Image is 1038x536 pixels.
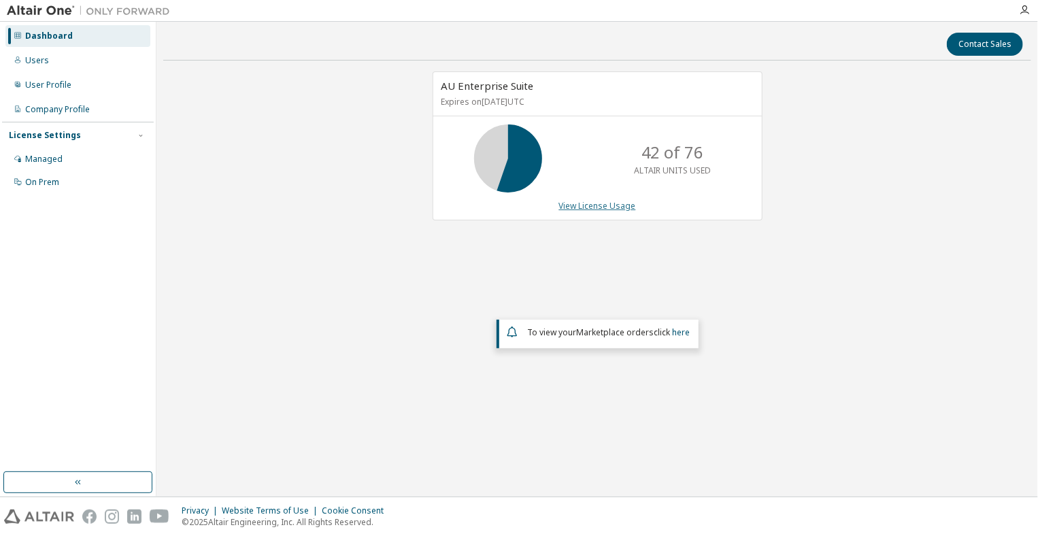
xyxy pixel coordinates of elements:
a: here [673,326,690,338]
button: Contact Sales [947,33,1023,56]
span: To view your click [528,326,690,338]
img: altair_logo.svg [4,509,74,524]
div: User Profile [25,80,71,90]
img: linkedin.svg [127,509,141,524]
div: Privacy [182,505,222,516]
img: Altair One [7,4,177,18]
img: facebook.svg [82,509,97,524]
div: Managed [25,154,63,165]
span: AU Enterprise Suite [441,79,534,93]
p: Expires on [DATE] UTC [441,96,750,107]
img: youtube.svg [150,509,169,524]
div: Users [25,55,49,66]
div: On Prem [25,177,59,188]
em: Marketplace orders [577,326,654,338]
div: Company Profile [25,104,90,115]
div: Dashboard [25,31,73,41]
a: View License Usage [559,200,636,212]
div: Cookie Consent [322,505,392,516]
p: ALTAIR UNITS USED [634,165,711,176]
img: instagram.svg [105,509,119,524]
div: License Settings [9,130,81,141]
p: © 2025 Altair Engineering, Inc. All Rights Reserved. [182,516,392,528]
div: Website Terms of Use [222,505,322,516]
p: 42 of 76 [641,141,704,164]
